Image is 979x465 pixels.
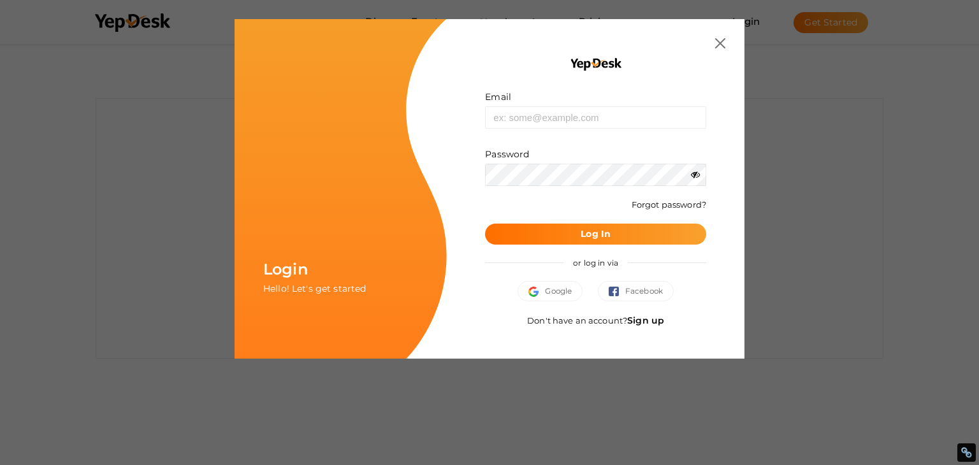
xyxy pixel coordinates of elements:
[485,224,706,245] button: Log In
[528,287,545,297] img: google.svg
[598,281,674,301] button: Facebook
[485,90,511,103] label: Email
[528,285,572,297] span: Google
[961,447,973,459] div: Restore Info Box &#10;&#10;NoFollow Info:&#10; META-Robots NoFollow: &#09;true&#10; META-Robots N...
[569,57,622,71] img: YEP_black_cropped.png
[263,260,308,278] span: Login
[263,283,366,294] span: Hello! Let's get started
[632,199,706,210] a: Forgot password?
[609,285,663,297] span: Facebook
[518,281,583,301] button: Google
[527,315,664,325] span: Don't have an account?
[485,148,529,161] label: Password
[715,38,725,48] img: close.svg
[563,248,628,277] span: or log in via
[485,106,706,129] input: ex: some@example.com
[581,228,611,240] b: Log In
[609,287,625,297] img: facebook.svg
[627,315,664,326] a: Sign up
